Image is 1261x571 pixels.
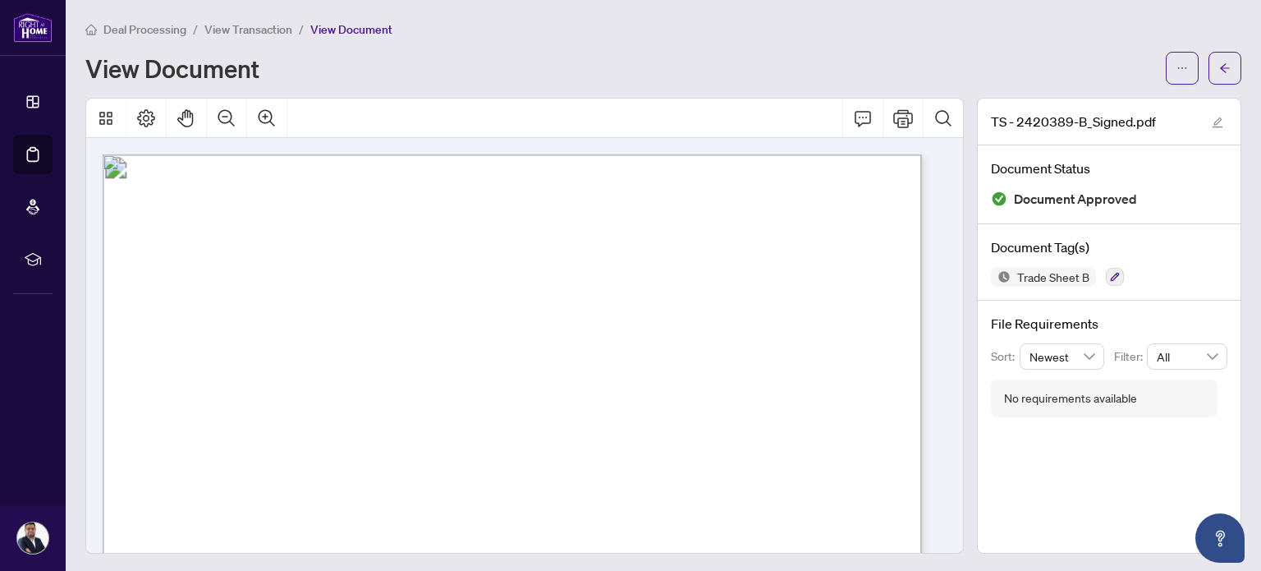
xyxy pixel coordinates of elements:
[1157,344,1217,369] span: All
[991,314,1227,334] h4: File Requirements
[991,348,1020,366] p: Sort:
[17,523,48,554] img: Profile Icon
[310,22,392,37] span: View Document
[991,267,1011,287] img: Status Icon
[103,22,186,37] span: Deal Processing
[1004,389,1137,408] div: No requirements available
[299,20,304,39] li: /
[1195,513,1245,563] button: Open asap
[1029,344,1095,369] span: Newest
[85,24,97,35] span: home
[1114,348,1147,366] p: Filter:
[991,237,1227,257] h4: Document Tag(s)
[1219,62,1231,74] span: arrow-left
[204,22,292,37] span: View Transaction
[1176,62,1188,74] span: ellipsis
[85,55,259,81] h1: View Document
[1014,188,1137,210] span: Document Approved
[1212,117,1223,128] span: edit
[991,112,1156,131] span: TS - 2420389-B_Signed.pdf
[13,12,53,43] img: logo
[193,20,198,39] li: /
[991,191,1007,207] img: Document Status
[1011,271,1096,283] span: Trade Sheet B
[991,159,1227,178] h4: Document Status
